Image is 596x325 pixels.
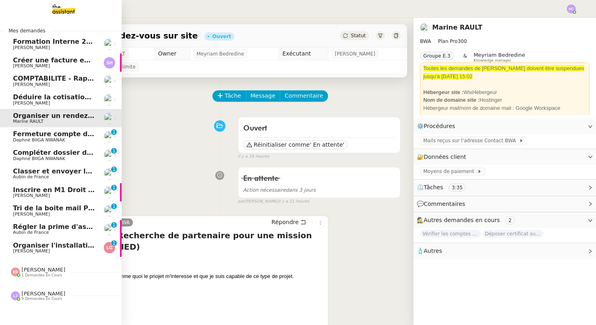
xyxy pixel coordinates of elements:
[197,50,244,58] span: Meyriam Bedredine
[13,100,50,106] span: [PERSON_NAME]
[104,186,115,198] img: users%2FTDxDvmCjFdN3QFePFNGdQUcJcQk1%2Favatar%2F0cfb3a67-8790-4592-a9ec-92226c678442
[432,24,482,31] a: Marine RAULT
[13,63,50,68] span: [PERSON_NAME]
[104,150,115,161] img: users%2FKPVW5uJ7nAf2BaBJPZnFMauzfh73%2Favatar%2FDigitalCollectionThumbnailHandler.jpeg
[13,137,65,143] span: Daphné BIIGA NWANAK
[351,33,366,38] span: Statut
[13,45,50,50] span: [PERSON_NAME]
[567,4,576,13] img: svg
[112,203,116,211] p: 1
[420,230,481,238] span: Vérifier les comptes bancaires et éditer la quittance - 1 septembre 2025
[104,205,115,216] img: users%2FTDxDvmCjFdN3QFePFNGdQUcJcQk1%2Favatar%2F0cfb3a67-8790-4592-a9ec-92226c678442
[13,38,154,45] span: Formation Interne 2 - [PERSON_NAME]
[482,230,543,238] span: Déposer certificat sur Opco
[417,184,473,190] span: ⏲️
[269,218,309,227] button: Répondre
[11,291,20,300] img: svg
[43,230,325,252] h4: Re: Email reçu : Recherche de partenaire pour une mission AMO (UNCLASSIFIED)
[111,185,117,190] nz-badge-sup: 1
[238,198,245,205] span: par
[423,167,477,175] span: Moyens de paiement
[285,91,323,100] span: Commentaire
[424,123,455,129] span: Procédures
[423,97,480,103] strong: Nom de domaine site :
[13,93,197,101] span: Déduire la cotisation de 3671,25€ du reversement
[424,184,443,190] span: Tâches
[238,153,269,160] span: il y a 16 heures
[13,186,131,194] span: Inscrire en M1 Droit des affaires
[13,119,43,124] span: Marine RAULT
[279,47,328,60] td: Exécutant
[420,52,454,60] nz-tag: Groupe E.3
[21,291,65,297] span: [PERSON_NAME]
[104,113,115,124] img: users%2Fo4K84Ijfr6OOM0fa5Hz4riIOf4g2%2Favatar%2FChatGPT%20Image%201%20aou%CC%82t%202025%2C%2010_2...
[112,185,116,192] p: 1
[335,50,375,58] span: [PERSON_NAME]
[112,167,116,174] p: 1
[13,149,213,156] span: Compléter dossier domiciliation asso sur Se Domicilier
[424,201,465,207] span: Commentaires
[104,168,115,180] img: users%2FSclkIUIAuBOhhDrbgjtrSikBoD03%2Favatar%2F48cbc63d-a03d-4817-b5bf-7f7aeed5f2a9
[225,91,241,100] span: Tâche
[111,240,117,246] nz-badge-sup: 1
[43,296,325,304] div: merci
[243,125,267,132] span: Ouvert
[13,193,50,198] span: [PERSON_NAME]
[111,203,117,209] nz-badge-sup: 1
[243,187,286,193] span: Action nécessaire
[280,90,328,102] button: Commentaire
[154,47,190,60] td: Owner
[414,149,596,165] div: 🔐Données client
[448,184,466,192] nz-tag: 3:35
[104,75,115,87] img: users%2Fa6PbEmLwvGXylUqKytRPpDpAx153%2Favatar%2Ffanny.png
[112,222,116,229] p: 1
[104,38,115,50] img: users%2Fa6PbEmLwvGXylUqKytRPpDpAx153%2Favatar%2Ffanny.png
[13,56,177,64] span: Créer une facture en anglais immédiatement
[13,204,140,212] span: Tri de la boite mail PERSO - [DATE]
[458,38,467,44] span: 300
[13,242,136,249] span: Organiser l'installation de la fibre
[13,156,65,161] span: Daphné BIIGA NWANAK
[212,34,231,39] div: Ouvert
[423,88,586,96] div: WixHébergeur
[474,52,525,58] span: Meyriam Bedredine
[104,57,115,68] img: svg
[13,82,50,87] span: [PERSON_NAME]
[417,217,518,223] span: 🕵️
[310,141,344,149] span: ' En attente'
[417,152,470,162] span: 🔐
[13,223,115,231] span: Régler la prime d'assurance
[13,230,49,235] span: Aubin de France
[111,222,117,228] nz-badge-sup: 1
[21,273,62,278] span: 1 demandes en cours
[4,27,50,35] span: Mes demandes
[43,280,325,288] div: envoyiez là moi avant envoi svp
[463,52,467,62] span: &
[423,104,586,112] div: Hébergeur mail/nom de domaine mail : Google Workspace
[104,131,115,142] img: users%2FKPVW5uJ7nAf2BaBJPZnFMauzfh73%2Favatar%2FDigitalCollectionThumbnailHandler.jpeg
[505,216,515,225] nz-tag: 2
[417,201,469,207] span: 💬
[104,224,115,235] img: users%2FSclkIUIAuBOhhDrbgjtrSikBoD03%2Favatar%2F48cbc63d-a03d-4817-b5bf-7f7aeed5f2a9
[251,91,275,100] span: Message
[13,174,49,180] span: Aubin de France
[414,212,596,228] div: 🕵️Autres demandes en cours 2
[474,58,511,63] span: Knowledge manager
[424,248,442,254] span: Autres
[420,38,431,44] span: BWA
[420,23,429,32] img: users%2Fo4K84Ijfr6OOM0fa5Hz4riIOf4g2%2Favatar%2FChatGPT%20Image%201%20aou%CC%82t%202025%2C%2010_2...
[423,89,463,95] strong: Hébergeur site :
[414,118,596,134] div: ⚙️Procédures
[111,148,117,154] nz-badge-sup: 1
[278,198,309,205] span: il y a 21 heures
[112,129,116,137] p: 1
[111,167,117,172] nz-badge-sup: 1
[13,212,50,217] span: [PERSON_NAME]
[104,94,115,105] img: users%2Fa6PbEmLwvGXylUqKytRPpDpAx153%2Favatar%2Ffanny.png
[414,180,596,195] div: ⏲️Tâches 3:35
[414,243,596,259] div: 🧴Autres
[438,38,457,44] span: Plan Pro
[417,122,459,131] span: ⚙️
[212,90,246,102] button: Tâche
[246,90,280,102] button: Message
